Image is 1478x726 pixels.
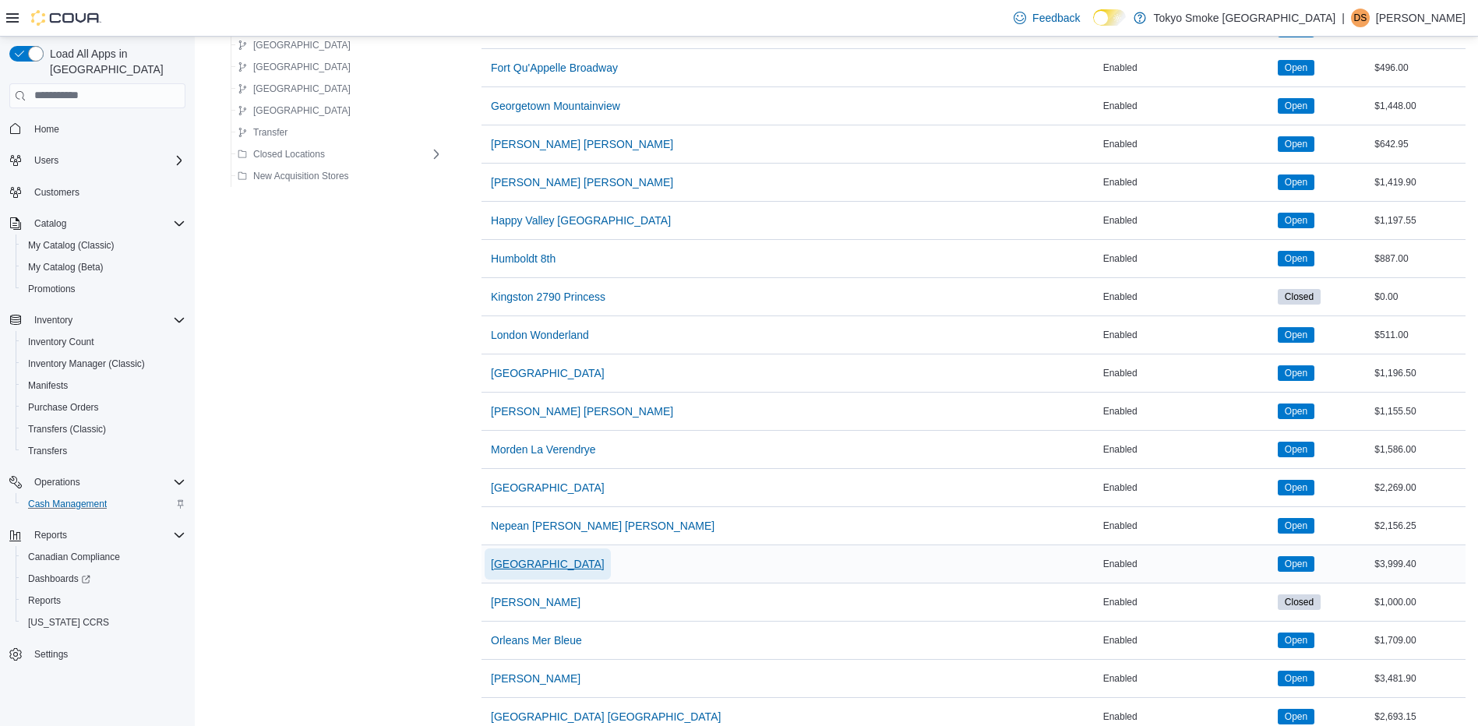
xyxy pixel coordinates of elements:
div: $1,586.00 [1371,440,1466,459]
button: Transfer [231,123,294,142]
span: Canadian Compliance [22,548,185,566]
div: Enabled [1100,287,1275,306]
span: [PERSON_NAME] [PERSON_NAME] [491,136,673,152]
span: Inventory [34,314,72,326]
button: Transfers (Classic) [16,418,192,440]
span: Manifests [28,379,68,392]
span: Open [1278,174,1314,190]
p: Tokyo Smoke [GEOGRAPHIC_DATA] [1154,9,1336,27]
span: Open [1278,213,1314,228]
span: DS [1354,9,1367,27]
span: Open [1278,60,1314,76]
span: Inventory Manager (Classic) [22,354,185,373]
span: Orleans Mer Bleue [491,633,582,648]
span: Users [28,151,185,170]
button: Orleans Mer Bleue [485,625,588,656]
span: Closed [1285,290,1314,304]
div: $2,693.15 [1371,707,1466,726]
span: Open [1278,518,1314,534]
span: Reports [28,526,185,544]
button: [GEOGRAPHIC_DATA] [231,36,357,55]
div: Enabled [1100,364,1275,382]
div: Enabled [1100,555,1275,573]
button: New Acquisition Stores [231,167,355,185]
button: Customers [3,181,192,203]
span: Users [34,154,58,167]
span: Home [28,119,185,139]
span: Open [1278,251,1314,266]
span: Promotions [28,283,76,295]
a: Home [28,120,65,139]
span: Canadian Compliance [28,551,120,563]
button: Purchase Orders [16,396,192,418]
button: Inventory [28,311,79,330]
div: $887.00 [1371,249,1466,268]
span: Kingston 2790 Princess [491,289,605,305]
a: Transfers (Classic) [22,420,112,439]
a: Dashboards [16,568,192,590]
span: Dashboards [22,569,185,588]
a: Purchase Orders [22,398,105,417]
div: Enabled [1100,135,1275,153]
button: Kingston 2790 Princess [485,281,612,312]
span: Purchase Orders [28,401,99,414]
span: [PERSON_NAME] [PERSON_NAME] [491,404,673,419]
span: [PERSON_NAME] [491,671,580,686]
button: Manifests [16,375,192,396]
span: Inventory Count [22,333,185,351]
div: Destinee Sullivan [1351,9,1370,27]
button: [GEOGRAPHIC_DATA] [231,58,357,76]
span: Georgetown Mountainview [491,98,620,114]
div: $642.95 [1371,135,1466,153]
span: Open [1285,633,1307,647]
span: Open [1285,366,1307,380]
div: Enabled [1100,326,1275,344]
span: Open [1285,671,1307,685]
span: Open [1278,404,1314,419]
button: Reports [3,524,192,546]
div: $3,999.40 [1371,555,1466,573]
span: Closed [1278,289,1321,305]
button: Operations [3,471,192,493]
span: [GEOGRAPHIC_DATA] [253,61,351,73]
span: Reports [28,594,61,607]
a: Promotions [22,280,82,298]
span: Purchase Orders [22,398,185,417]
span: My Catalog (Beta) [22,258,185,277]
span: Open [1285,710,1307,724]
button: London Wonderland [485,319,595,351]
p: [PERSON_NAME] [1376,9,1466,27]
span: Open [1285,557,1307,571]
span: My Catalog (Classic) [28,239,115,252]
span: Dashboards [28,573,90,585]
img: Cova [31,10,101,26]
span: Catalog [28,214,185,233]
button: [PERSON_NAME] [PERSON_NAME] [485,129,679,160]
span: Manifests [22,376,185,395]
a: [US_STATE] CCRS [22,613,115,632]
span: Open [1278,136,1314,152]
button: [GEOGRAPHIC_DATA] [231,79,357,98]
span: [GEOGRAPHIC_DATA] [491,365,605,381]
div: $1,155.50 [1371,402,1466,421]
span: Open [1285,213,1307,227]
div: $2,269.00 [1371,478,1466,497]
button: Reports [28,526,73,544]
div: $511.00 [1371,326,1466,344]
button: Reports [16,590,192,611]
button: Cash Management [16,493,192,515]
div: $1,448.00 [1371,97,1466,115]
a: Dashboards [22,569,97,588]
span: Open [1278,633,1314,648]
span: [PERSON_NAME] [PERSON_NAME] [491,174,673,190]
span: Home [34,123,59,136]
div: Enabled [1100,58,1275,77]
nav: Complex example [9,111,185,707]
span: Operations [34,476,80,488]
span: Reports [34,529,67,541]
button: Operations [28,473,86,492]
span: Morden La Verendrye [491,442,596,457]
span: Open [1285,519,1307,533]
div: Enabled [1100,97,1275,115]
span: Fort Qu'Appelle Broadway [491,60,618,76]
